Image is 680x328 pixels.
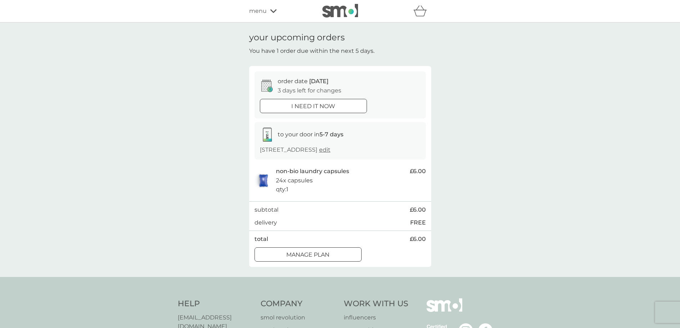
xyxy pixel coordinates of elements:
p: i need it now [291,102,335,111]
p: non-bio laundry capsules [276,167,349,176]
h4: Company [261,298,337,309]
p: order date [278,77,328,86]
strong: 5-7 days [319,131,343,138]
p: delivery [255,218,277,227]
button: Manage plan [255,247,362,262]
p: FREE [410,218,426,227]
div: basket [413,4,431,18]
a: influencers [344,313,408,322]
p: Manage plan [286,250,329,259]
span: [DATE] [309,78,328,85]
p: qty : 1 [276,185,288,194]
p: You have 1 order due within the next 5 days. [249,46,374,56]
span: £6.00 [410,234,426,244]
h4: Work With Us [344,298,408,309]
button: i need it now [260,99,367,113]
a: edit [319,146,331,153]
h4: Help [178,298,254,309]
p: 3 days left for changes [278,86,341,95]
h1: your upcoming orders [249,32,345,43]
p: subtotal [255,205,278,215]
span: to your door in [278,131,343,138]
img: smol [427,298,462,323]
span: £6.00 [410,205,426,215]
p: 24x capsules [276,176,313,185]
img: smol [322,4,358,17]
p: total [255,234,268,244]
a: smol revolution [261,313,337,322]
span: £6.00 [410,167,426,176]
span: menu [249,6,267,16]
p: [STREET_ADDRESS] [260,145,331,155]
